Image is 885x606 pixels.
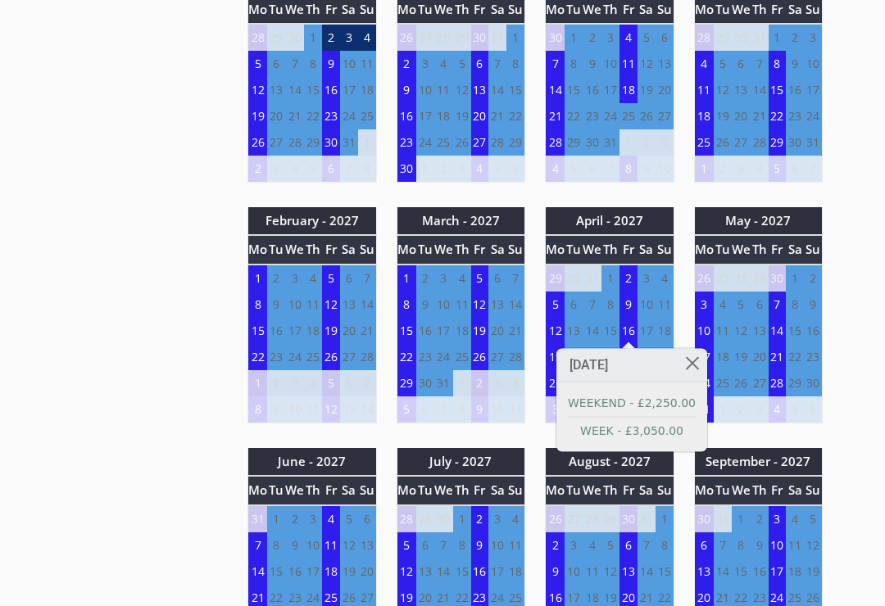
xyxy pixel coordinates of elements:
td: 30 [471,24,489,51]
td: 4 [714,292,732,318]
td: 11 [304,292,322,318]
td: 9 [397,77,416,103]
td: 1 [619,129,638,156]
td: 2 [397,51,416,77]
th: Mo [248,235,268,264]
td: 1 [786,265,804,292]
td: 26 [638,103,656,129]
td: 11 [656,292,674,318]
td: 6 [506,156,524,183]
td: 24 [340,103,358,129]
td: 27 [267,129,285,156]
td: 10 [638,292,656,318]
td: 26 [397,24,416,51]
td: 2 [619,265,638,292]
td: 10 [340,51,358,77]
a: WEEK - £3,050.00 [568,423,696,440]
td: 28 [248,24,268,51]
td: 8 [769,51,787,77]
td: 11 [694,77,714,103]
td: 18 [434,103,453,129]
td: 16 [583,77,601,103]
td: 19 [453,103,471,129]
th: May - 2027 [694,207,823,235]
td: 3 [694,292,714,318]
td: 5 [488,156,506,183]
td: 4 [304,265,322,292]
td: 11 [453,292,471,318]
td: 21 [488,103,506,129]
td: 14 [358,292,376,318]
th: Th [304,235,322,264]
td: 9 [786,51,804,77]
td: 1 [565,24,583,51]
td: 17 [601,77,619,103]
td: 3 [656,129,674,156]
td: 28 [694,24,714,51]
td: 2 [804,265,822,292]
td: 5 [304,156,322,183]
td: 15 [248,318,268,344]
td: 13 [340,292,358,318]
td: 6 [656,24,674,51]
td: 16 [416,318,434,344]
td: 30 [397,156,416,183]
td: 17 [434,318,453,344]
td: 14 [488,77,506,103]
td: 23 [583,103,601,129]
td: 7 [488,51,506,77]
td: 11 [434,77,453,103]
th: Fr [322,235,340,264]
td: 17 [416,103,434,129]
td: 14 [751,77,769,103]
td: 29 [506,129,524,156]
th: Fr [769,235,787,264]
td: 29 [565,129,583,156]
td: 26 [694,265,714,292]
td: 4 [434,51,453,77]
td: 13 [656,51,674,77]
td: 27 [732,129,751,156]
td: 7 [601,156,619,183]
td: 3 [416,51,434,77]
td: 8 [304,51,322,77]
td: 30 [322,129,340,156]
td: 5 [322,265,340,292]
th: We [285,235,304,264]
td: 18 [358,77,376,103]
td: 24 [416,129,434,156]
td: 21 [358,318,376,344]
th: Th [453,235,471,264]
td: 8 [786,292,804,318]
td: 1 [506,24,524,51]
th: We [434,235,453,264]
td: 2 [638,129,656,156]
td: 2 [583,24,601,51]
td: 15 [397,318,416,344]
td: 7 [506,265,524,292]
td: 6 [488,265,506,292]
td: 5 [638,24,656,51]
td: 29 [769,129,787,156]
td: 4 [619,24,638,51]
th: Sa [340,235,358,264]
th: Mo [546,235,565,264]
td: 12 [714,77,732,103]
td: 18 [619,77,638,103]
td: 12 [453,77,471,103]
td: 1 [248,265,268,292]
td: 1 [397,265,416,292]
th: April - 2027 [546,207,674,235]
td: 29 [751,265,769,292]
td: 6 [565,292,583,318]
th: Su [656,235,674,264]
td: 25 [358,103,376,129]
td: 16 [786,77,804,103]
th: Mo [397,235,416,264]
td: 21 [751,103,769,129]
th: We [583,235,601,264]
td: 28 [285,129,304,156]
td: 15 [565,77,583,103]
td: 12 [248,77,268,103]
td: 30 [565,265,583,292]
